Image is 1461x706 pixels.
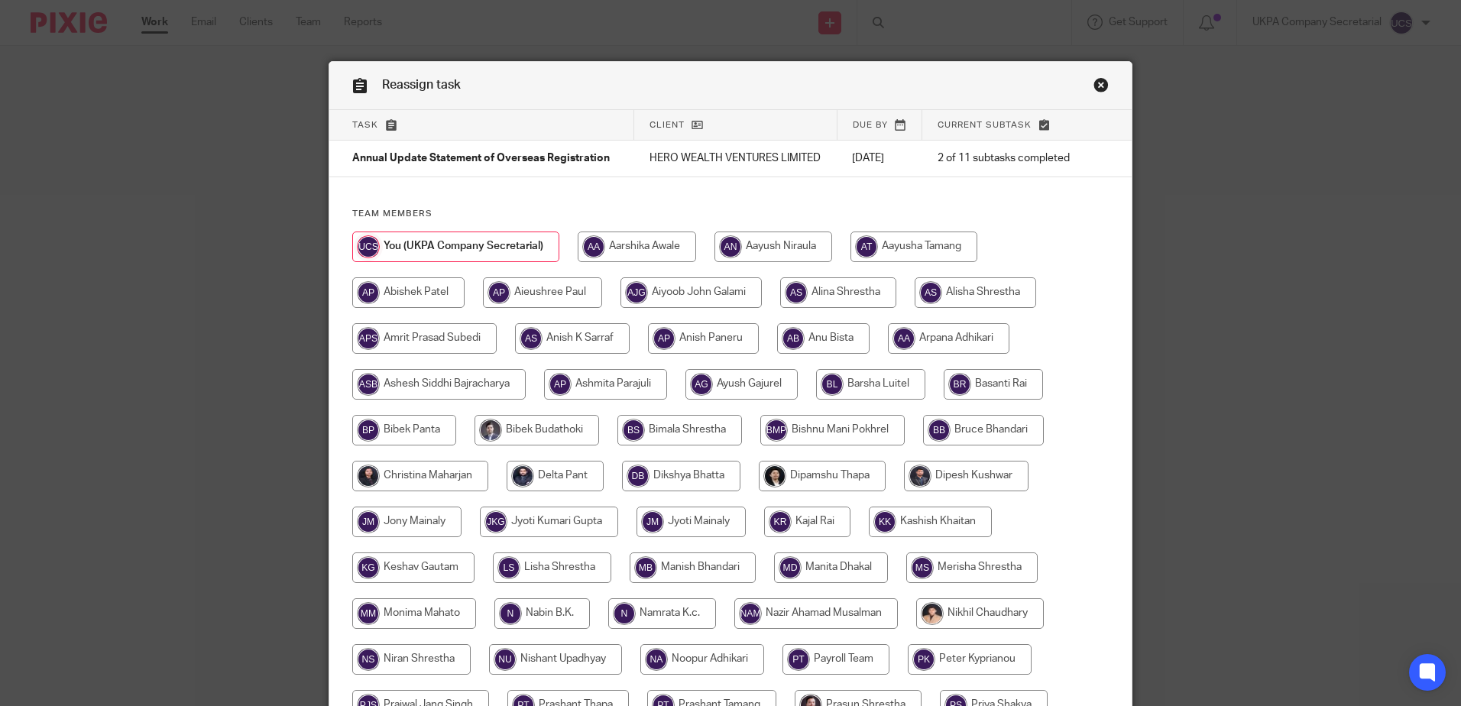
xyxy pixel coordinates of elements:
[938,121,1032,129] span: Current subtask
[650,121,685,129] span: Client
[852,151,906,166] p: [DATE]
[650,151,821,166] p: HERO WEALTH VENTURES LIMITED
[382,79,461,91] span: Reassign task
[853,121,888,129] span: Due by
[352,121,378,129] span: Task
[352,154,610,164] span: Annual Update Statement of Overseas Registration
[1093,77,1109,98] a: Close this dialog window
[352,208,1109,220] h4: Team members
[922,141,1086,177] td: 2 of 11 subtasks completed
